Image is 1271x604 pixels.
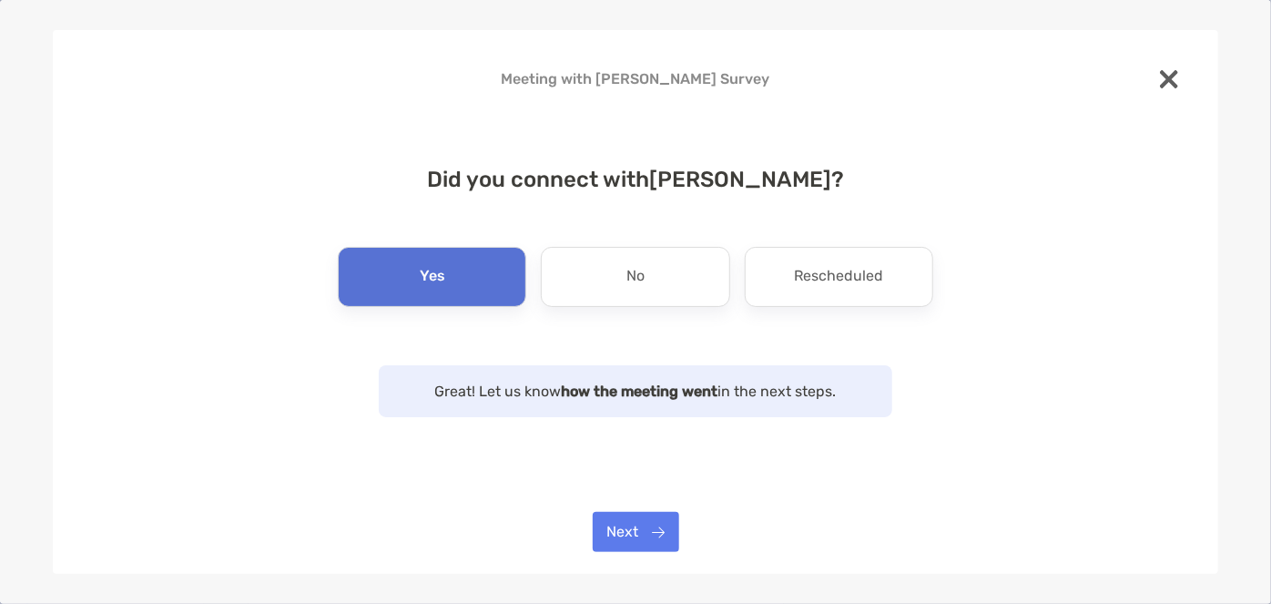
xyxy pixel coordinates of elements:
[626,262,645,292] p: No
[420,262,445,292] p: Yes
[82,167,1189,192] h4: Did you connect with [PERSON_NAME] ?
[397,380,874,403] p: Great! Let us know in the next steps.
[1160,70,1178,88] img: close modal
[593,512,679,552] button: Next
[794,262,883,292] p: Rescheduled
[82,70,1189,87] h4: Meeting with [PERSON_NAME] Survey
[562,383,718,400] strong: how the meeting went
